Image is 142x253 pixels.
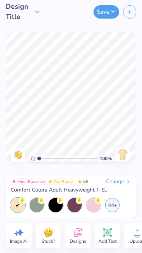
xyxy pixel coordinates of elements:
[42,238,55,244] span: Stuck?
[117,149,129,161] img: Back
[43,227,54,238] img: Stuck?
[54,180,73,184] span: Top Rated
[94,5,119,19] button: Save
[10,238,28,244] span: Image AI
[105,198,120,212] div: 44+
[48,180,52,184] img: Top Rated sort
[6,2,31,22] span: Design Title
[106,178,131,185] div: Change
[70,238,86,244] span: Designs
[12,180,16,184] img: Most Favorited sort
[47,178,74,185] button: Badge Button
[76,178,90,185] span: 4.9
[17,180,45,184] span: Most Favorited
[98,238,117,244] span: Add Text
[100,155,112,162] span: 100 %
[11,187,110,193] span: Comfort Colors Adult Heavyweight T-Shirt
[11,178,47,185] button: Badge Button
